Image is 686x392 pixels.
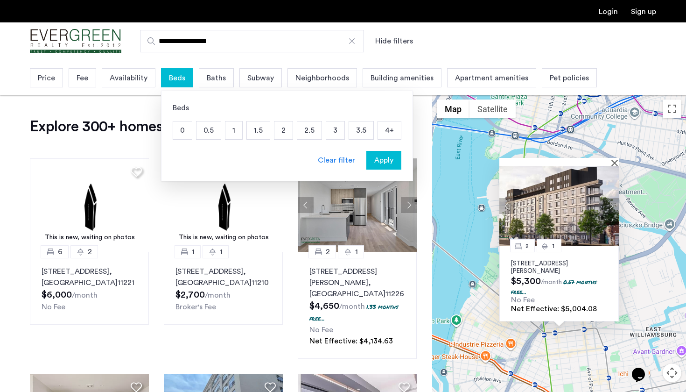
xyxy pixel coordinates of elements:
button: button [366,151,401,170]
span: Neighborhoods [295,72,349,84]
span: Fee [77,72,88,84]
p: 1 [225,121,242,139]
span: Subway [247,72,274,84]
a: Registration [631,8,656,15]
button: Show or hide filters [375,36,413,47]
input: Apartment Search [140,30,364,52]
iframe: chat widget [628,355,658,383]
p: 4+ [378,121,401,139]
img: logo [30,24,121,59]
span: Apply [374,155,393,166]
p: 0 [173,121,192,139]
p: 3 [326,121,344,139]
p: 1.5 [247,121,270,139]
a: Login [599,8,618,15]
span: Price [38,72,55,84]
p: 3.5 [349,121,373,139]
span: Apartment amenities [455,72,528,84]
p: 2.5 [297,121,322,139]
a: Cazamio Logo [30,24,121,59]
span: Baths [207,72,226,84]
span: Building amenities [371,72,434,84]
span: Availability [110,72,147,84]
div: Clear filter [318,155,355,166]
p: 0.5 [196,121,221,139]
p: 2 [274,121,293,139]
span: Beds [169,72,185,84]
span: Pet policies [550,72,589,84]
div: Beds [173,102,401,114]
